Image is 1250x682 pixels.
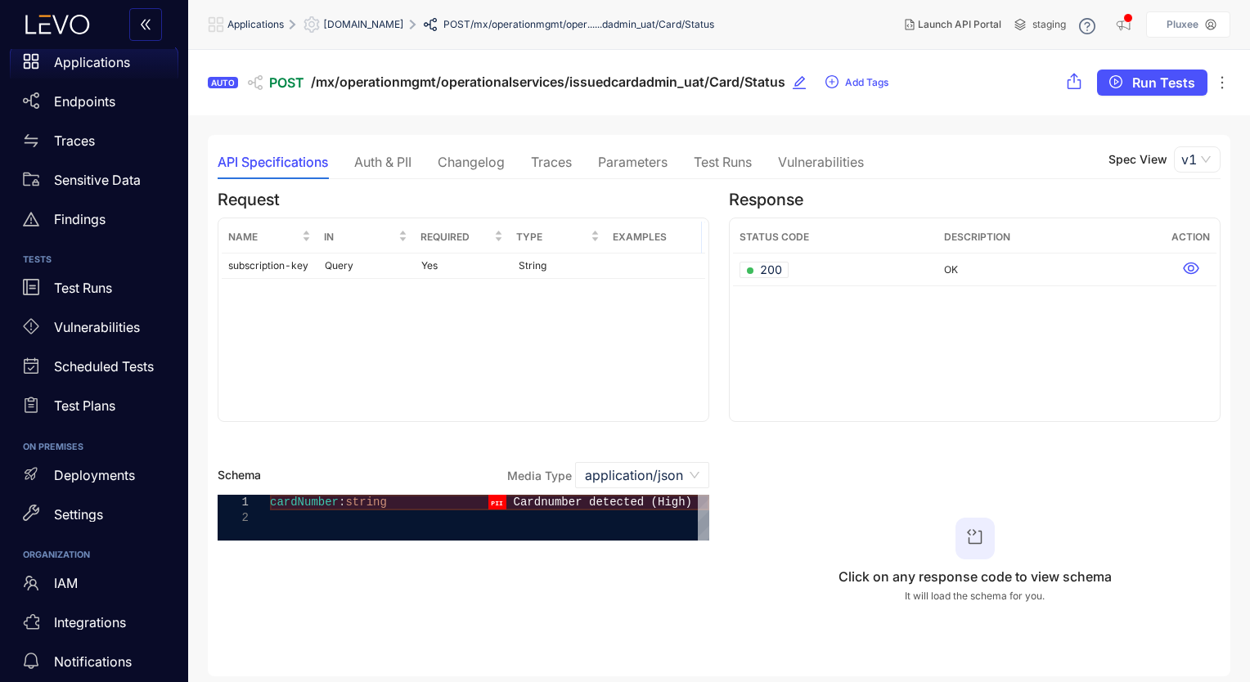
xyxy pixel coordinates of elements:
span: v1 [1181,147,1213,172]
span: Type [516,228,587,246]
p: Integrations [54,615,126,630]
span: team [23,575,39,591]
a: Sensitive Data [10,164,178,203]
p: Findings [54,212,106,227]
button: Launch API Portal [892,11,1014,38]
p: Test Runs [54,280,112,295]
p: Pluxee [1167,19,1198,30]
span: Schema [218,469,261,482]
a: Test Runs [10,272,178,312]
th: Description [937,222,1165,254]
span: Applications [227,19,284,30]
h6: ON PREMISES [23,442,165,452]
p: Applications [54,55,130,70]
div: Vulnerabilities [778,155,864,169]
span: Required [420,228,491,246]
th: Examples [606,222,703,254]
th: Required [414,222,510,254]
span: Add Tags [845,77,888,88]
span: double-left [139,18,152,33]
h6: ORGANIZATION [23,550,165,560]
span: /mx/operationmgmt/oper......dadmin_uat/Card/Status [470,19,714,30]
span: /mx/operationmgmt/operationalservices/issuedcardadmin_uat/Card/Status [311,74,785,90]
a: Applications [10,46,178,85]
p: Notifications [54,654,132,669]
p: Traces [54,133,95,148]
span: cardNumber [270,496,339,509]
span: Launch API Portal [918,19,1001,30]
span: warning [23,211,39,227]
p: Scheduled Tests [54,359,154,374]
span: Run Tests [1132,75,1195,90]
a: IAM [10,567,178,606]
div: Parameters [598,155,668,169]
span: staging [1032,19,1066,30]
a: Vulnerabilities [10,312,178,351]
div: Test Runs [694,155,752,169]
span: In [324,228,394,246]
span: application/json [585,463,699,487]
span: POST [443,19,470,30]
a: Scheduled Tests [10,351,178,390]
div: Traces [531,155,572,169]
p: IAM [54,576,78,590]
textarea: Editor content;Press Alt+F1 for Accessibility Options. [270,495,271,496]
a: Deployments [10,459,178,498]
span: swap [23,132,39,149]
div: Changelog [438,155,505,169]
h4: Request [218,191,709,209]
p: Vulnerabilities [54,320,140,334]
button: double-left [129,8,162,41]
td: Yes [415,254,511,279]
div: 1 [218,495,249,510]
div: Auth & PII [354,155,411,169]
h3: Click on any response code to view schema [839,569,1112,584]
span: string [345,496,386,509]
span: edit [792,75,807,90]
span: plus-circle [825,75,839,90]
span: play-circle [1109,75,1122,90]
label: Media Type [507,469,572,482]
a: Integrations [10,606,178,645]
td: subscription-key [222,254,318,279]
button: plus-circleAdd Tags [825,70,889,96]
a: Settings [10,498,178,537]
th: Status Code [733,222,937,254]
p: Endpoints [54,94,115,109]
p: Sensitive Data [54,173,141,187]
p: Spec View [1108,153,1167,166]
a: Traces [10,124,178,164]
td: String [512,254,609,279]
td: Query [318,254,415,279]
h6: TESTS [23,255,165,265]
td: OK [937,254,1165,286]
span: POST [269,75,304,90]
th: Name [222,222,317,254]
p: It will load the schema for you. [905,590,1045,602]
span: Name [228,228,299,246]
th: In [317,222,413,254]
div: API Specifications [218,155,328,169]
th: Type [510,222,605,254]
p: Deployments [54,468,135,482]
a: Endpoints [10,85,178,124]
span: setting [304,16,323,33]
div: 2 [218,510,249,526]
span: 200 [747,262,782,278]
div: AUTO [208,77,238,88]
th: Action [1165,222,1216,254]
p: Settings [54,507,103,522]
span: ellipsis [1214,74,1230,91]
h4: Response [729,191,1221,209]
a: Findings [10,203,178,242]
span: : [339,496,345,509]
button: edit [792,70,818,96]
span: [DOMAIN_NAME] [323,19,404,30]
p: Test Plans [54,398,115,413]
button: play-circleRun Tests [1097,70,1207,96]
a: Test Plans [10,390,178,429]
